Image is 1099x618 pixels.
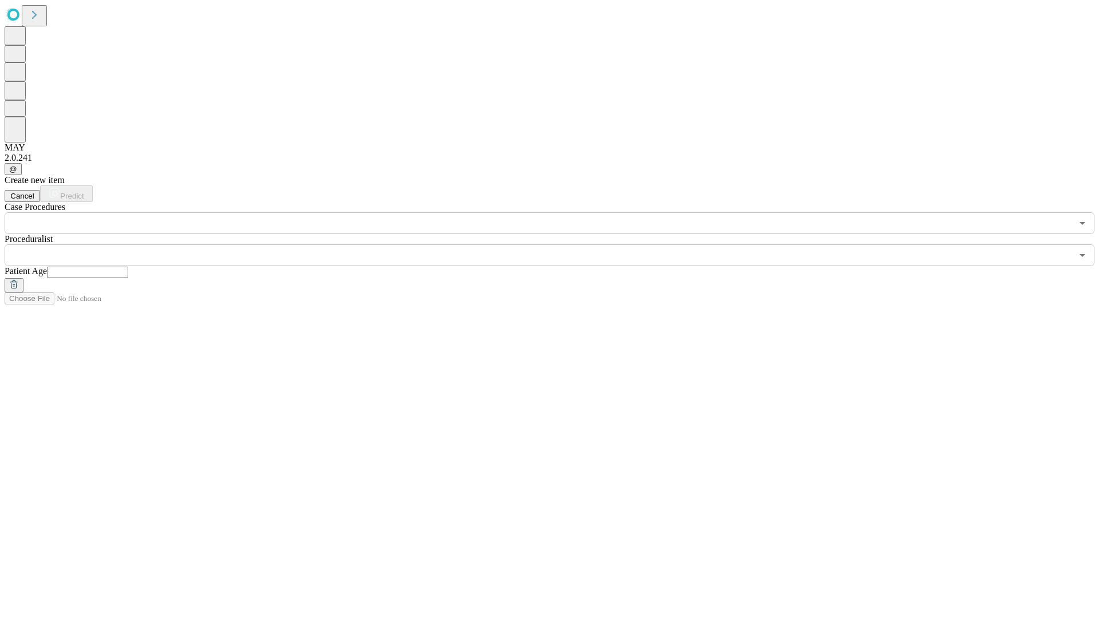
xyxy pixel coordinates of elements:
[5,153,1094,163] div: 2.0.241
[9,165,17,173] span: @
[60,192,84,200] span: Predict
[5,190,40,202] button: Cancel
[5,175,65,185] span: Create new item
[1074,215,1090,231] button: Open
[10,192,34,200] span: Cancel
[40,185,93,202] button: Predict
[1074,247,1090,263] button: Open
[5,266,47,276] span: Patient Age
[5,202,65,212] span: Scheduled Procedure
[5,142,1094,153] div: MAY
[5,234,53,244] span: Proceduralist
[5,163,22,175] button: @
